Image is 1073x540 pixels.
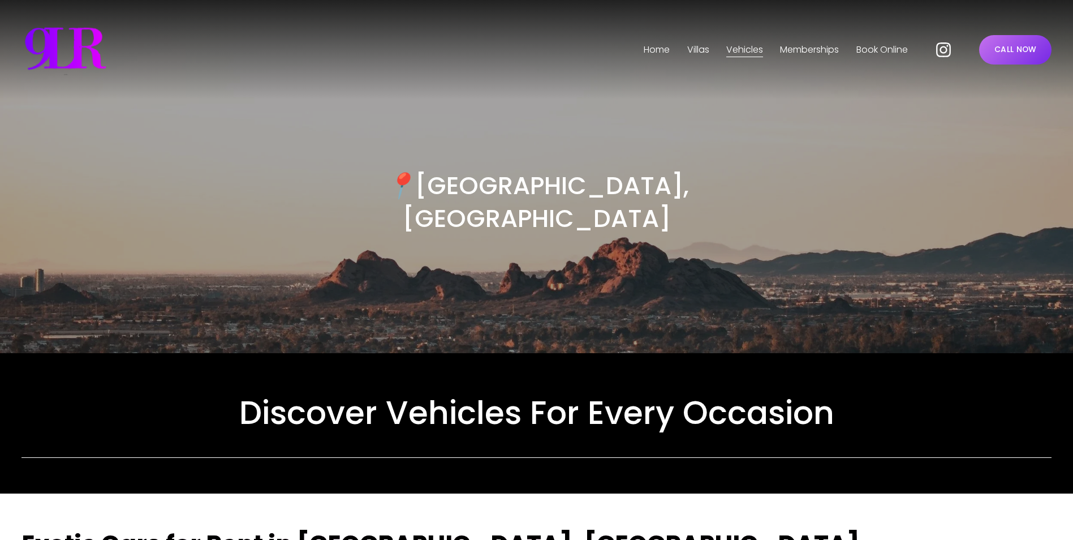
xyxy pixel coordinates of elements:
[856,41,908,59] a: Book Online
[687,42,709,58] span: Villas
[726,41,763,59] a: folder dropdown
[934,41,953,59] a: Instagram
[644,41,670,59] a: Home
[385,169,415,203] em: 📍
[780,41,839,59] a: Memberships
[21,22,110,78] img: 999 Luxury Rentals
[21,392,1052,434] h2: Discover Vehicles For Every Occasion
[687,41,709,59] a: folder dropdown
[726,42,763,58] span: Vehicles
[979,35,1052,65] a: CALL NOW
[279,170,794,235] h3: [GEOGRAPHIC_DATA], [GEOGRAPHIC_DATA]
